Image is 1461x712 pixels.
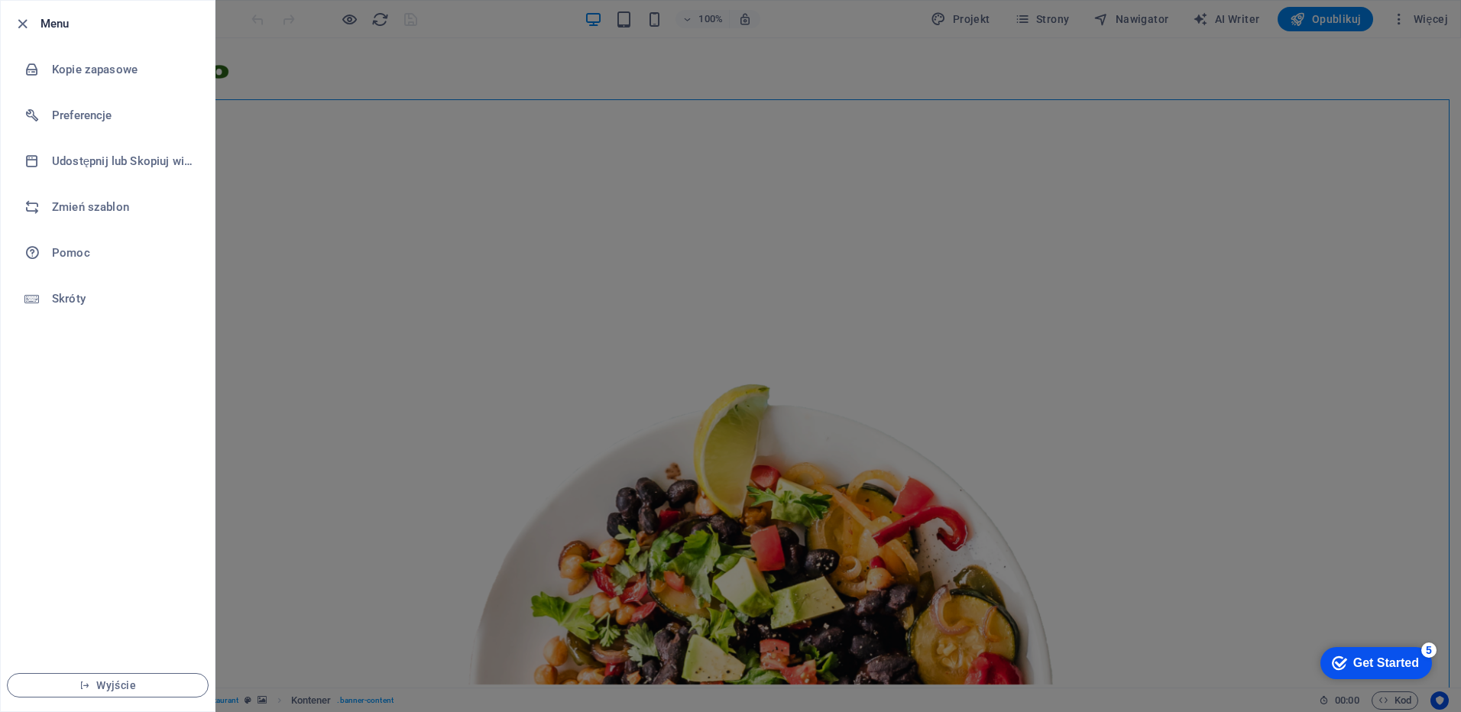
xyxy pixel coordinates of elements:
a: Pomoc [1,230,215,276]
h6: Skróty [52,290,193,308]
h6: Preferencje [52,106,193,125]
div: 5 [113,3,128,18]
a: Skip to main content [6,6,108,19]
div: Get Started [45,17,111,31]
h6: Udostępnij lub Skopiuj witrynę [52,152,193,170]
h6: Zmień szablon [52,198,193,216]
h6: Menu [40,15,202,33]
div: Get Started 5 items remaining, 0% complete [12,8,124,40]
h6: Pomoc [52,244,193,262]
button: Wyjście [7,673,209,697]
span: Wyjście [20,679,196,691]
h6: Kopie zapasowe [52,60,193,79]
